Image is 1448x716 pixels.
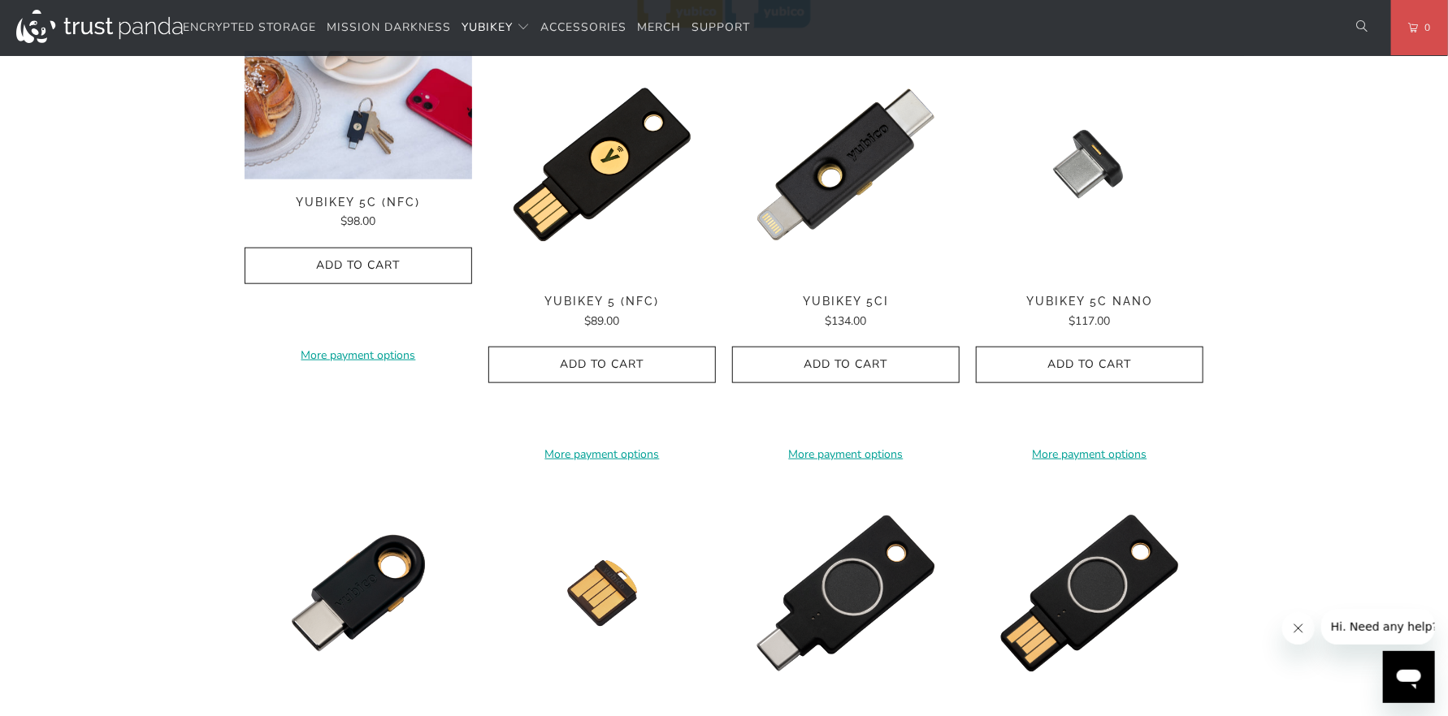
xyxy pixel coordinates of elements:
a: Support [691,9,750,47]
a: Accessories [540,9,626,47]
span: $117.00 [1069,313,1111,329]
span: Accessories [540,19,626,35]
img: YubiKey 5C Nano - Trust Panda [976,51,1203,278]
span: 0 [1418,19,1431,37]
span: YubiKey 5C Nano [976,295,1203,308]
img: YubiKey Bio (FIDO Edition) - Trust Panda [976,480,1203,707]
a: Encrypted Storage [183,9,316,47]
span: Support [691,19,750,35]
summary: YubiKey [462,9,530,47]
a: YubiKey 5C Nano $117.00 [976,295,1203,330]
img: YubiKey 5C - Trust Panda [245,480,472,707]
img: YubiKey 5 (NFC) - Trust Panda [488,51,716,278]
a: YubiKey 5C Nano - Trust Panda YubiKey 5C Nano - Trust Panda [976,51,1203,278]
img: Trust Panda Australia [16,10,183,43]
span: Add to Cart [749,358,943,372]
span: YubiKey 5C (NFC) [245,196,472,209]
a: More payment options [732,446,960,464]
span: Add to Cart [993,358,1186,372]
a: YubiKey C Bio (FIDO Edition) - Trust Panda YubiKey C Bio (FIDO Edition) - Trust Panda [732,480,960,707]
span: Mission Darkness [327,19,451,35]
a: YubiKey 5Ci $134.00 [732,295,960,330]
span: Encrypted Storage [183,19,316,35]
img: YubiKey C Bio (FIDO Edition) - Trust Panda [732,480,960,707]
span: Merch [637,19,681,35]
button: Add to Cart [245,248,472,284]
span: Hi. Need any help? [10,11,117,24]
a: Merch [637,9,681,47]
button: Add to Cart [488,347,716,383]
a: More payment options [245,347,472,364]
iframe: Close message [1282,612,1315,645]
a: More payment options [976,446,1203,464]
a: YubiKey 5C (NFC) $98.00 [245,196,472,231]
a: YubiKey Bio (FIDO Edition) - Trust Panda YubiKey Bio (FIDO Edition) - Trust Panda [976,480,1203,707]
button: Add to Cart [732,347,960,383]
a: YubiKey 5 (NFC) - Trust Panda YubiKey 5 (NFC) - Trust Panda [488,51,716,278]
span: Add to Cart [505,358,699,372]
span: $98.00 [341,214,376,229]
button: Add to Cart [976,347,1203,383]
a: More payment options [488,446,716,464]
a: YubiKey 5C - Trust Panda YubiKey 5C - Trust Panda [245,480,472,707]
img: YubiKey 5C (NFC) - Trust Panda [245,51,472,179]
iframe: Message from company [1321,609,1435,645]
img: YubiKey 5Ci - Trust Panda [732,51,960,278]
span: YubiKey 5Ci [732,295,960,308]
nav: Translation missing: en.navigation.header.main_nav [183,9,750,47]
iframe: Button to launch messaging window [1383,651,1435,703]
a: Mission Darkness [327,9,451,47]
span: YubiKey 5 (NFC) [488,295,716,308]
a: YubiKey 5 (NFC) $89.00 [488,295,716,330]
a: YubiKey 5Ci - Trust Panda YubiKey 5Ci - Trust Panda [732,51,960,278]
span: $134.00 [826,313,867,329]
a: YubiKey 5C (NFC) - Trust Panda YubiKey 5C (NFC) - Trust Panda [245,51,472,179]
a: YubiKey 5 Nano - Trust Panda YubiKey 5 Nano - Trust Panda [488,480,716,707]
span: Add to Cart [262,259,455,273]
img: YubiKey 5 Nano - Trust Panda [488,480,716,707]
span: $89.00 [585,313,620,329]
span: YubiKey [462,19,513,35]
